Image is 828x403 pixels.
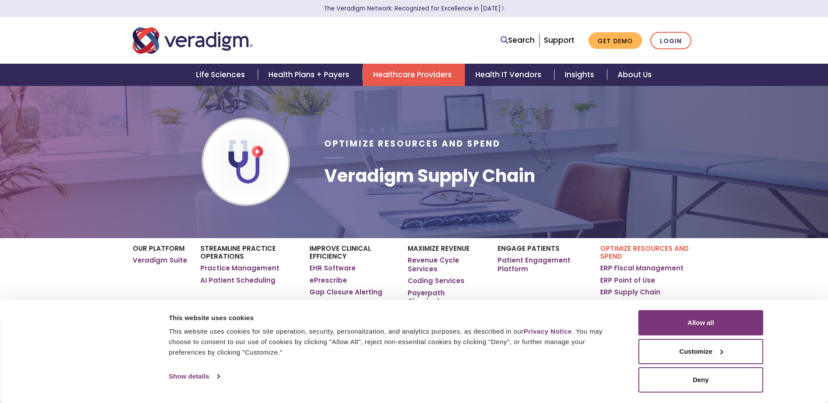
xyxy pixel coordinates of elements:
a: Health IT Vendors [465,64,554,86]
a: About Us [607,64,662,86]
a: Healthcare Providers [363,64,465,86]
div: This website uses cookies for site operation, security, personalization, and analytics purposes, ... [169,326,619,358]
button: Allow all [639,310,763,335]
a: Life Sciences [186,64,258,86]
a: The Veradigm Network: Recognized for Excellence in [DATE]Learn More [324,4,505,13]
span: Learn More [501,4,505,13]
a: ePrescribe [309,276,347,285]
a: ERP Supply Chain [600,288,660,297]
a: Coding Services [408,277,464,285]
button: Deny [639,367,763,393]
a: Revenue Cycle Services [408,256,484,273]
a: Search [501,34,535,46]
span: Optimize Resources and Spend [324,138,501,150]
a: Gap Closure Alerting [309,288,382,297]
a: Practice Management [200,264,279,273]
a: Patient Engagement Platform [498,256,587,273]
a: Health Plans + Payers [258,64,362,86]
img: Veradigm logo [133,26,253,55]
a: ERP Point of Use [600,276,655,285]
a: Show details [169,370,220,383]
a: AI Patient Scheduling [200,276,275,285]
a: Get Demo [588,32,642,49]
button: Customize [639,339,763,364]
a: Support [544,35,574,45]
a: Veradigm Suite [133,256,187,265]
a: Payerpath Clearinghouse [408,289,484,306]
a: Insights [554,64,607,86]
div: This website uses cookies [169,313,619,323]
h1: Veradigm Supply Chain [324,165,535,186]
a: ERP Fiscal Management [600,264,684,273]
a: Privacy Notice [524,328,572,335]
a: EHR Software [309,264,356,273]
a: Login [650,32,691,50]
